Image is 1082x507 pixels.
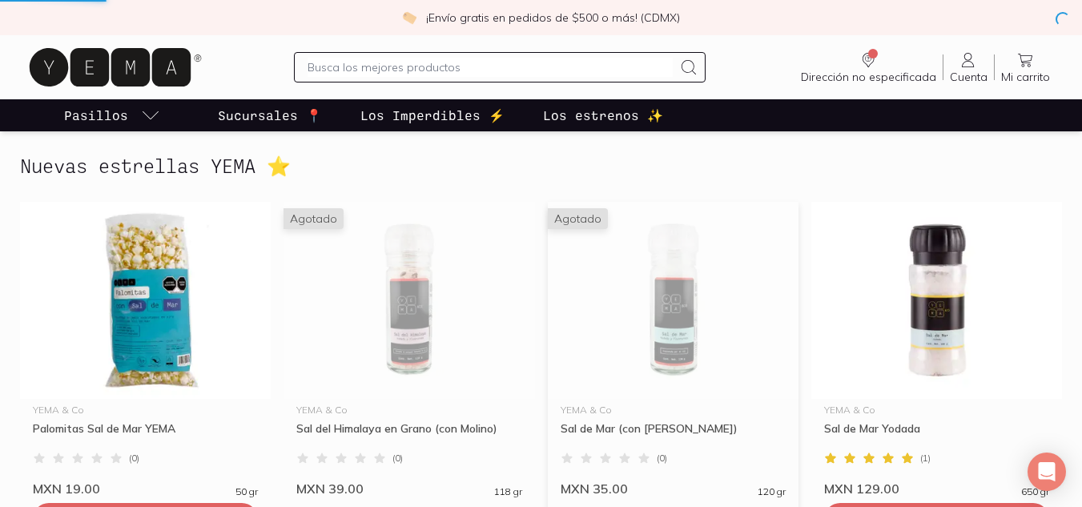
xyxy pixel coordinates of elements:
div: YEMA & Co [33,405,258,415]
span: ( 0 ) [129,453,139,463]
span: Dirección no especificada [801,70,936,84]
img: Sal de Mar Yodada [811,202,1062,399]
div: Sal del Himalaya en Grano (con Molino) [296,421,521,450]
p: Pasillos [64,106,128,125]
a: Mi carrito [995,50,1056,84]
div: Open Intercom Messenger [1028,453,1066,491]
a: Dirección no especificada [794,50,943,84]
div: Sal de Mar Yodada [824,421,1049,450]
span: Mi carrito [1001,70,1050,84]
div: YEMA & Co [296,405,521,415]
span: 650 gr [1021,487,1049,497]
img: Palomitas Sal de Mar YEMA [20,202,271,399]
span: 118 gr [494,487,522,497]
a: pasillo-todos-link [61,99,163,131]
span: Cuenta [950,70,987,84]
span: Agotado [548,208,608,229]
span: MXN 129.00 [824,481,899,497]
div: Sal de Mar (con [PERSON_NAME]) [561,421,786,450]
div: YEMA & Co [561,405,786,415]
a: Sal de Mar (con Molino)AgotadoYEMA & CoSal de Mar (con [PERSON_NAME])(0)MXN 35.00120 gr [548,202,798,497]
span: MXN 35.00 [561,481,628,497]
h2: Nuevas estrellas YEMA ⭐️ [20,155,291,176]
p: Los Imperdibles ⚡️ [360,106,505,125]
a: Sal del Himalaya en Grano (con Molino)AgotadoYEMA & CoSal del Himalaya en Grano (con Molino)(0)MX... [284,202,534,497]
a: Los Imperdibles ⚡️ [357,99,508,131]
span: MXN 39.00 [296,481,364,497]
a: Sal de Mar YodadaYEMA & CoSal de Mar Yodada(1)MXN 129.00650 gr [811,202,1062,497]
span: Agotado [284,208,344,229]
span: 50 gr [235,487,258,497]
p: Los estrenos ✨ [543,106,663,125]
a: Cuenta [943,50,994,84]
span: MXN 19.00 [33,481,100,497]
div: Palomitas Sal de Mar YEMA [33,421,258,450]
span: ( 0 ) [657,453,667,463]
div: YEMA & Co [824,405,1049,415]
p: Sucursales 📍 [218,106,322,125]
a: Los estrenos ✨ [540,99,666,131]
input: Busca los mejores productos [308,58,674,77]
img: check [402,10,416,25]
img: Sal del Himalaya en Grano (con Molino) [284,202,534,399]
a: Sucursales 📍 [215,99,325,131]
img: Sal de Mar (con Molino) [548,202,798,399]
p: ¡Envío gratis en pedidos de $500 o más! (CDMX) [426,10,680,26]
span: 120 gr [758,487,786,497]
a: Palomitas Sal de Mar YEMAYEMA & CoPalomitas Sal de Mar YEMA(0)MXN 19.0050 gr [20,202,271,497]
span: ( 0 ) [392,453,403,463]
span: ( 1 ) [920,453,931,463]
